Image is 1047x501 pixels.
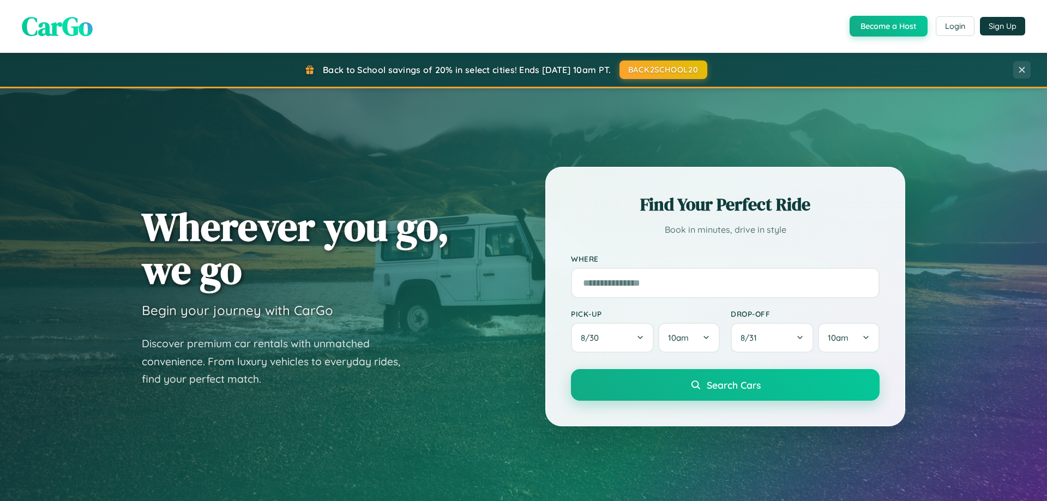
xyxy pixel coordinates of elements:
span: Back to School savings of 20% in select cities! Ends [DATE] 10am PT. [323,64,611,75]
p: Book in minutes, drive in style [571,222,880,238]
span: 8 / 30 [581,333,604,343]
button: BACK2SCHOOL20 [619,61,707,79]
label: Where [571,254,880,263]
p: Discover premium car rentals with unmatched convenience. From luxury vehicles to everyday rides, ... [142,335,414,388]
button: 8/30 [571,323,654,353]
span: 10am [828,333,849,343]
span: Search Cars [707,379,761,391]
label: Drop-off [731,309,880,318]
span: 8 / 31 [741,333,762,343]
button: Become a Host [850,16,928,37]
h3: Begin your journey with CarGo [142,302,333,318]
h1: Wherever you go, we go [142,205,449,291]
button: Search Cars [571,369,880,401]
span: 10am [668,333,689,343]
button: 10am [658,323,720,353]
button: Login [936,16,974,36]
span: CarGo [22,8,93,44]
button: 8/31 [731,323,814,353]
h2: Find Your Perfect Ride [571,192,880,216]
label: Pick-up [571,309,720,318]
button: 10am [818,323,880,353]
button: Sign Up [980,17,1025,35]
